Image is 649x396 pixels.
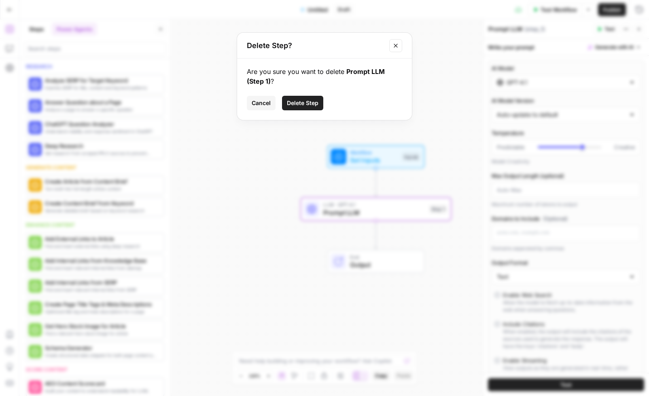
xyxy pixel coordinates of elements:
div: Are you sure you want to delete ? [247,67,402,86]
span: Cancel [252,99,271,107]
button: Delete Step [282,96,323,110]
span: Delete Step [287,99,318,107]
button: Close modal [389,39,402,52]
button: Cancel [247,96,276,110]
h2: Delete Step? [247,40,384,51]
